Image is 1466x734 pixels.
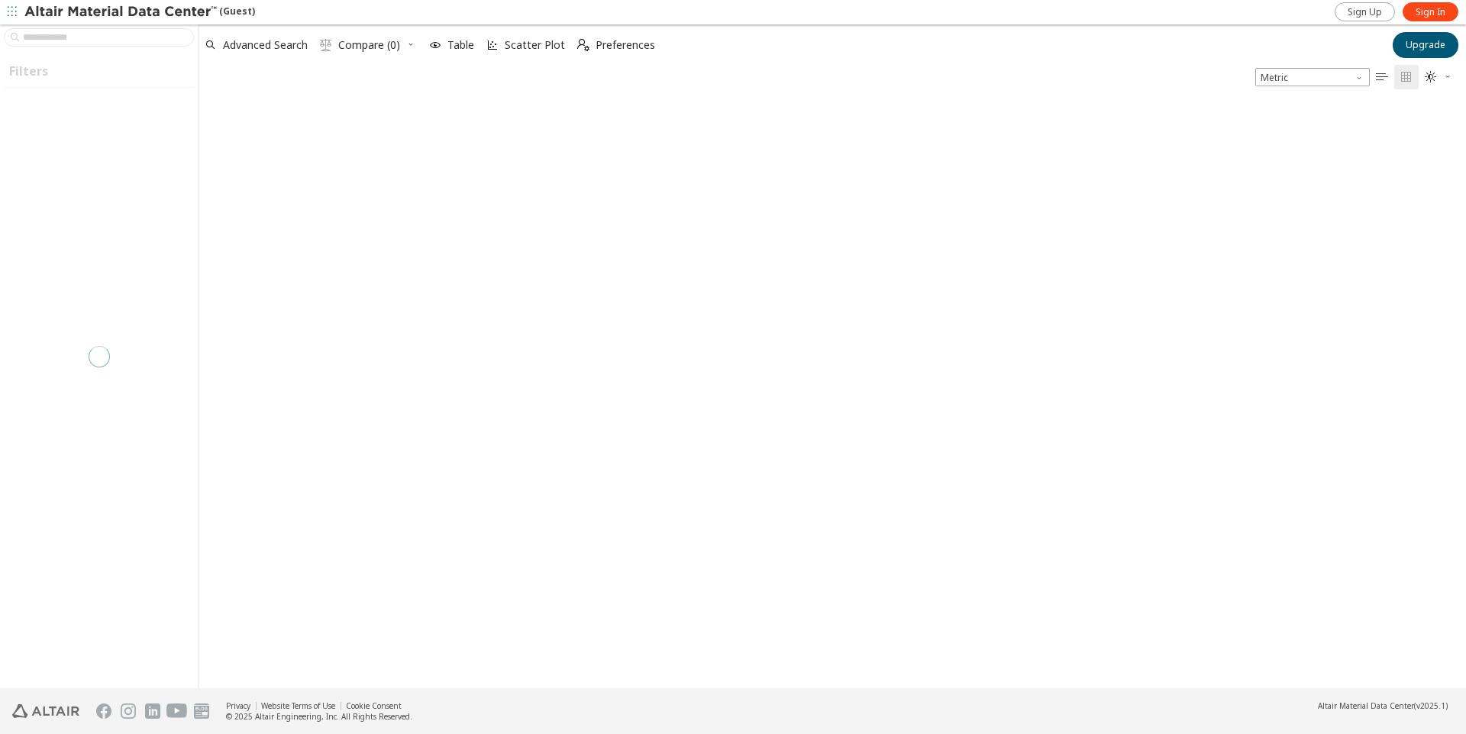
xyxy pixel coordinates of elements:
span: Compare (0) [338,40,400,50]
span: Altair Material Data Center [1318,700,1414,711]
span: Table [447,40,474,50]
span: Sign Up [1348,6,1382,18]
button: Theme [1419,65,1458,89]
span: Sign In [1416,6,1445,18]
button: Tile View [1394,65,1419,89]
img: Altair Engineering [12,704,79,718]
span: Scatter Plot [505,40,565,50]
span: Advanced Search [223,40,308,50]
div: Unit System [1255,68,1370,86]
i:  [1376,71,1388,83]
i:  [320,39,332,51]
button: Table View [1370,65,1394,89]
a: Sign In [1403,2,1458,21]
img: Altair Material Data Center [24,5,219,20]
div: (Guest) [24,5,255,20]
span: Preferences [596,40,655,50]
i:  [1425,71,1437,83]
div: (v2025.1) [1318,700,1448,711]
div: © 2025 Altair Engineering, Inc. All Rights Reserved. [226,711,412,722]
a: Sign Up [1335,2,1395,21]
span: Upgrade [1406,39,1445,51]
a: Privacy [226,700,250,711]
a: Cookie Consent [346,700,402,711]
i:  [577,39,589,51]
a: Website Terms of Use [261,700,335,711]
i:  [1400,71,1413,83]
button: Upgrade [1393,32,1458,58]
span: Metric [1255,68,1370,86]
